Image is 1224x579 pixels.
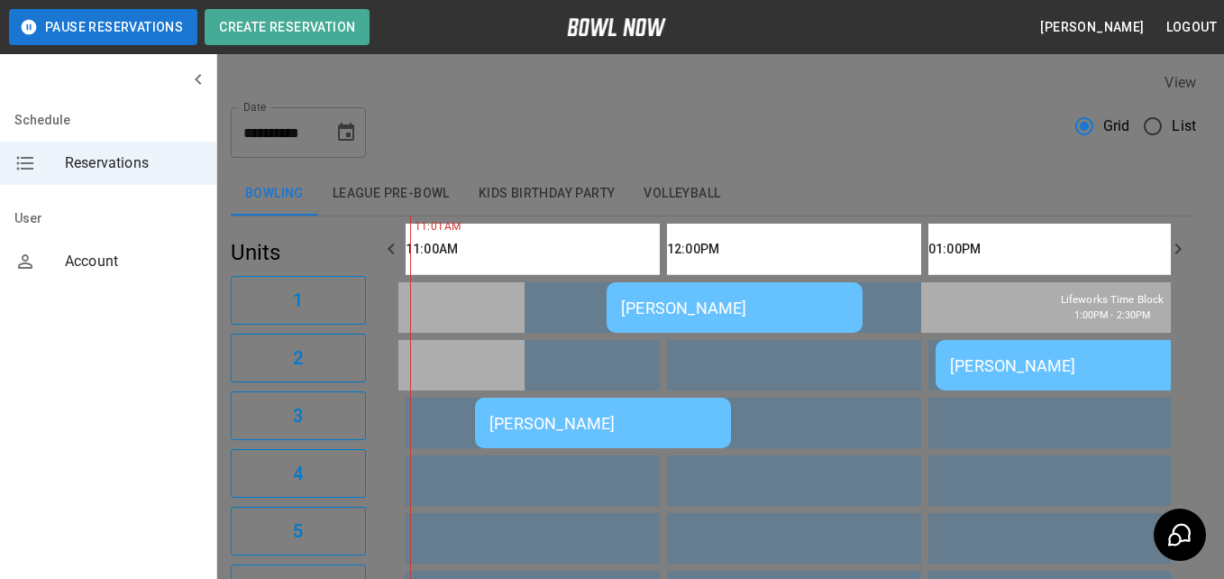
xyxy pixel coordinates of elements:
h6: 2 [293,344,303,372]
h6: 3 [293,401,303,430]
label: View [1165,74,1196,91]
h6: 5 [293,517,303,546]
button: Volleyball [629,172,735,216]
button: League Pre-Bowl [318,172,464,216]
th: 11:00AM [406,224,660,275]
div: [PERSON_NAME] [950,356,1177,375]
button: Create Reservation [205,9,370,45]
div: inventory tabs [231,172,1196,216]
h5: Units [231,238,366,267]
img: logo [567,18,666,36]
span: Grid [1103,115,1130,137]
span: Account [65,251,202,272]
div: [PERSON_NAME] [489,414,717,433]
button: Choose date, selected date is Aug 26, 2025 [328,115,364,151]
div: [PERSON_NAME] [621,299,848,317]
th: 12:00PM [667,224,921,275]
h6: 4 [293,459,303,488]
span: List [1172,115,1196,137]
button: Bowling [231,172,318,216]
button: Pause Reservations [9,9,197,45]
button: [PERSON_NAME] [1033,11,1151,44]
h6: 1 [293,286,303,315]
span: 11:01AM [410,218,415,236]
span: Reservations [65,152,202,174]
button: Kids Birthday Party [464,172,630,216]
button: Logout [1159,11,1224,44]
